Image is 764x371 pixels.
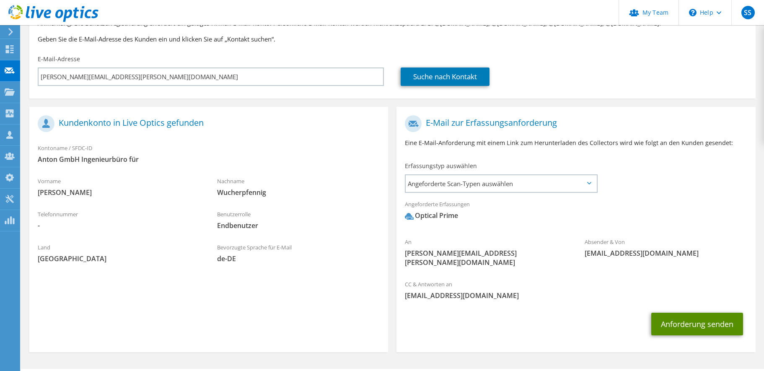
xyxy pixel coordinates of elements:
span: Wucherpfennig [217,188,380,197]
div: CC & Antworten an [396,275,755,304]
div: Kontoname / SFDC-ID [29,139,388,168]
h3: Geben Sie die E-Mail-Adresse des Kunden ein und klicken Sie auf „Kontakt suchen“. [38,34,747,44]
span: - [38,221,200,230]
h1: Kundenkonto in Live Optics gefunden [38,115,376,132]
p: Eine E-Mail-Anforderung mit einem Link zum Herunterladen des Collectors wird wie folgt an den Kun... [405,138,747,148]
button: Anforderung senden [651,313,743,335]
div: Nachname [209,172,388,201]
div: Benutzerrolle [209,205,388,234]
label: Erfassungstyp auswählen [405,162,477,170]
span: Angeforderte Scan-Typen auswählen [406,175,596,192]
span: [EMAIL_ADDRESS][DOMAIN_NAME] [405,291,747,300]
div: Optical Prime [405,211,458,221]
div: Angeforderte Erfassungen [396,195,755,229]
div: Vorname [29,172,209,201]
div: Telefonnummer [29,205,209,234]
span: [PERSON_NAME][EMAIL_ADDRESS][PERSON_NAME][DOMAIN_NAME] [405,249,567,267]
svg: \n [689,9,697,16]
span: SS [741,6,755,19]
div: Land [29,239,209,267]
span: [PERSON_NAME] [38,188,200,197]
span: Anton GmbH Ingenieurbüro für [38,155,380,164]
div: Bevorzugte Sprache für E-Mail [209,239,388,267]
span: [GEOGRAPHIC_DATA] [38,254,200,263]
span: [EMAIL_ADDRESS][DOMAIN_NAME] [585,249,747,258]
label: E-Mail-Adresse [38,55,80,63]
a: Suche nach Kontakt [401,67,489,86]
span: Endbenutzer [217,221,380,230]
div: An [396,233,576,271]
h1: E-Mail zur Erfassungsanforderung [405,115,743,132]
div: Absender & Von [576,233,756,262]
span: de-DE [217,254,380,263]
